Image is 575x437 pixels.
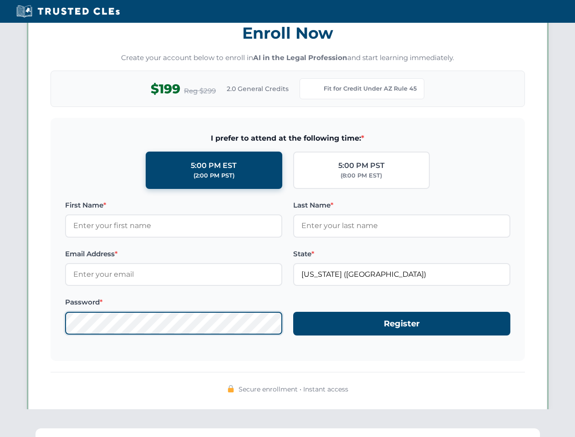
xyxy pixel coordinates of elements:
span: Secure enrollment • Instant access [239,384,348,394]
span: 2.0 General Credits [227,84,289,94]
div: 5:00 PM PST [338,160,385,172]
strong: AI in the Legal Profession [253,53,347,62]
label: State [293,249,510,259]
button: Register [293,312,510,336]
span: Fit for Credit Under AZ Rule 45 [324,84,417,93]
div: (2:00 PM PST) [193,171,234,180]
div: 5:00 PM EST [191,160,237,172]
p: Create your account below to enroll in and start learning immediately. [51,53,525,63]
span: $199 [151,79,180,99]
span: I prefer to attend at the following time: [65,132,510,144]
img: Arizona Bar [307,82,320,95]
input: Enter your email [65,263,282,286]
div: (8:00 PM EST) [341,171,382,180]
label: Last Name [293,200,510,211]
input: Enter your first name [65,214,282,237]
label: Password [65,297,282,308]
span: Reg $299 [184,86,216,97]
label: First Name [65,200,282,211]
label: Email Address [65,249,282,259]
h3: Enroll Now [51,19,525,47]
input: Arizona (AZ) [293,263,510,286]
input: Enter your last name [293,214,510,237]
img: Trusted CLEs [14,5,122,18]
img: 🔒 [227,385,234,392]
